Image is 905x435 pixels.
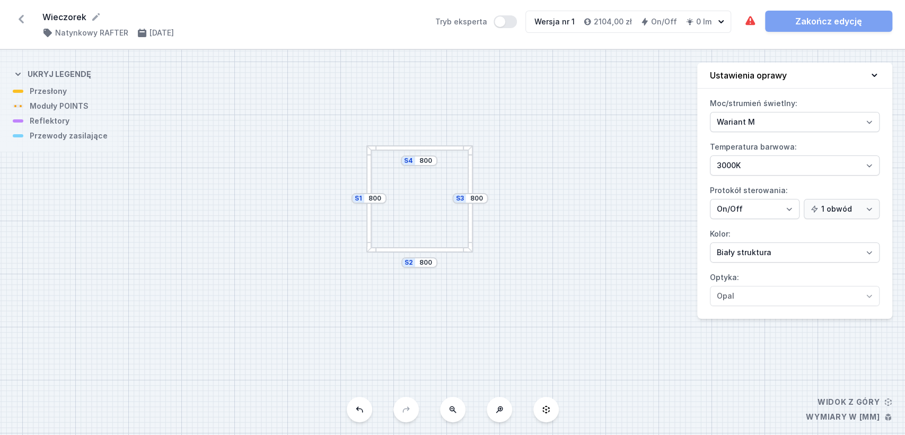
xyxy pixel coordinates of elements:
select: Temperatura barwowa: [710,155,880,176]
label: Moc/strumień świetlny: [710,95,880,132]
select: Protokół sterowania: [710,199,799,219]
button: Tryb eksperta [494,15,517,28]
input: Wymiar [mm] [366,194,383,203]
select: Protokół sterowania: [804,199,880,219]
button: Wersja nr 12104,00 złOn/Off0 lm [525,11,731,33]
h4: Natynkowy RAFTER [55,28,128,38]
label: Optyka: [710,269,880,306]
select: Kolor: [710,242,880,263]
label: Protokół sterowania: [710,182,880,219]
h4: 0 lm [696,16,711,27]
label: Kolor: [710,225,880,263]
input: Wymiar [mm] [417,156,434,165]
h4: 2104,00 zł [594,16,632,27]
label: Tryb eksperta [435,15,517,28]
select: Moc/strumień świetlny: [710,112,880,132]
h4: [DATE] [150,28,174,38]
h4: Ukryj legendę [28,69,91,80]
h4: Ustawienia oprawy [710,69,787,82]
button: Edytuj nazwę projektu [91,12,101,22]
input: Wymiar [mm] [417,258,434,267]
label: Temperatura barwowa: [710,138,880,176]
button: Ukryj legendę [13,60,91,86]
select: Optyka: [710,286,880,306]
h4: On/Off [651,16,677,27]
form: Wieczorek [42,11,423,23]
button: Ustawienia oprawy [697,63,892,89]
div: Wersja nr 1 [534,16,575,27]
input: Wymiar [mm] [468,194,485,203]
